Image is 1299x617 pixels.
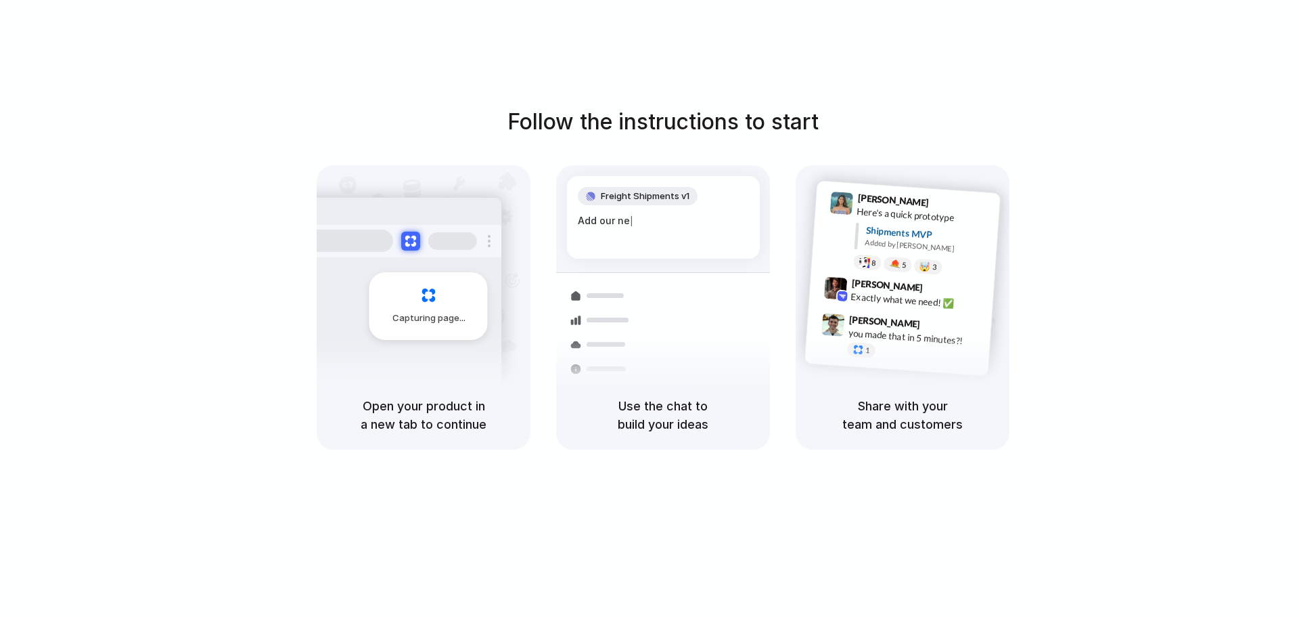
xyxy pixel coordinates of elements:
span: [PERSON_NAME] [851,276,923,295]
h5: Use the chat to build your ideas [572,397,754,433]
span: 5 [902,261,907,269]
span: 1 [865,347,870,354]
span: 9:41 AM [933,197,961,213]
span: 3 [932,263,937,271]
h1: Follow the instructions to start [507,106,819,138]
div: Added by [PERSON_NAME] [865,237,989,257]
div: you made that in 5 minutes?! [848,326,983,349]
div: Here's a quick prototype [857,205,992,228]
h5: Share with your team and customers [812,397,993,433]
div: Shipments MVP [865,224,990,246]
h5: Open your product in a new tab to continue [333,397,514,433]
span: [PERSON_NAME] [849,312,921,332]
div: Exactly what we need! ✅ [850,289,986,312]
span: 8 [871,259,876,267]
span: Freight Shipments v1 [601,190,689,203]
div: 🤯 [919,261,931,272]
span: 9:42 AM [927,282,955,298]
span: [PERSON_NAME] [857,190,929,210]
span: 9:47 AM [924,318,952,335]
span: | [630,215,633,226]
span: Capturing page [392,312,468,325]
div: Add our ne [578,213,749,228]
